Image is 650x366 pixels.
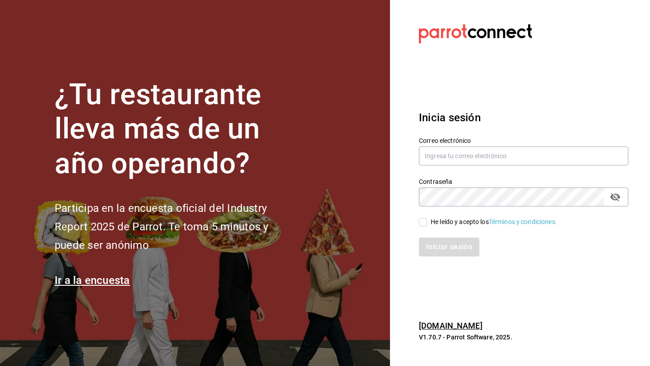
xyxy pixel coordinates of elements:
[419,178,628,184] label: Contraseña
[489,218,557,225] a: Términos y condiciones.
[608,189,623,205] button: passwordField
[431,217,557,227] div: He leído y acepto los
[55,78,298,181] h1: ¿Tu restaurante lleva más de un año operando?
[55,274,130,287] a: Ir a la encuesta
[419,137,628,143] label: Correo electrónico
[419,110,628,126] h3: Inicia sesión
[419,146,628,165] input: Ingresa tu correo electrónico
[419,321,483,330] a: [DOMAIN_NAME]
[419,333,628,342] p: V1.70.7 - Parrot Software, 2025.
[55,199,298,254] h2: Participa en la encuesta oficial del Industry Report 2025 de Parrot. Te toma 5 minutos y puede se...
